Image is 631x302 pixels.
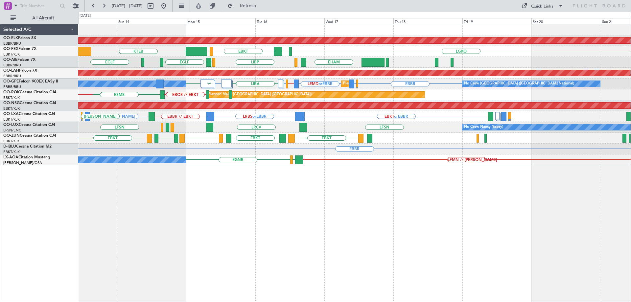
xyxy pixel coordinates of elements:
[3,155,50,159] a: LX-AOACitation Mustang
[117,18,186,24] div: Sun 14
[3,84,21,89] a: EBBR/BRU
[3,139,20,144] a: EBKT/KJK
[343,79,462,89] div: Planned Maint [GEOGRAPHIC_DATA] ([GEOGRAPHIC_DATA] National)
[324,18,393,24] div: Wed 17
[3,134,56,138] a: OO-ZUNCessna Citation CJ4
[3,69,19,73] span: OO-LAH
[3,112,19,116] span: OO-LXA
[3,90,20,94] span: OO-ROK
[80,13,91,19] div: [DATE]
[3,117,20,122] a: EBKT/KJK
[3,112,55,116] a: OO-LXACessna Citation CJ4
[3,95,20,100] a: EBKT/KJK
[531,18,600,24] div: Sat 20
[3,36,36,40] a: OO-ELKFalcon 8X
[3,69,37,73] a: OO-LAHFalcon 7X
[3,41,21,46] a: EBBR/BRU
[3,145,16,149] span: D-IBLU
[17,16,69,20] span: All Aircraft
[3,123,19,127] span: OO-LUX
[3,74,21,79] a: EBBR/BRU
[3,58,17,62] span: OO-AIE
[3,155,18,159] span: LX-AOA
[3,160,42,165] a: [PERSON_NAME]/QSA
[3,123,55,127] a: OO-LUXCessna Citation CJ4
[207,82,211,85] img: arrow-gray.svg
[462,18,531,24] div: Fri 19
[20,1,58,11] input: Trip Number
[3,63,21,68] a: EBBR/BRU
[3,47,36,51] a: OO-FSXFalcon 7X
[531,3,553,10] div: Quick Links
[255,18,324,24] div: Tue 16
[3,106,20,111] a: EBKT/KJK
[48,18,117,24] div: Sat 13
[3,80,58,83] a: OO-GPEFalcon 900EX EASy II
[3,80,19,83] span: OO-GPE
[7,13,71,23] button: All Aircraft
[3,36,18,40] span: OO-ELK
[3,134,20,138] span: OO-ZUN
[3,128,21,133] a: LFSN/ENC
[3,150,20,154] a: EBKT/KJK
[464,122,503,132] div: No Crew Nancy (Essey)
[3,52,20,57] a: EBKT/KJK
[518,1,567,11] button: Quick Links
[208,90,312,100] div: Planned Maint [GEOGRAPHIC_DATA] ([GEOGRAPHIC_DATA])
[234,4,262,8] span: Refresh
[3,145,52,149] a: D-IBLUCessna Citation M2
[224,1,264,11] button: Refresh
[3,101,20,105] span: OO-NSG
[3,58,35,62] a: OO-AIEFalcon 7X
[3,47,18,51] span: OO-FSX
[3,101,56,105] a: OO-NSGCessna Citation CJ4
[186,18,255,24] div: Mon 15
[112,3,143,9] span: [DATE] - [DATE]
[464,79,574,89] div: No Crew [GEOGRAPHIC_DATA] ([GEOGRAPHIC_DATA] National)
[393,18,462,24] div: Thu 18
[3,90,56,94] a: OO-ROKCessna Citation CJ4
